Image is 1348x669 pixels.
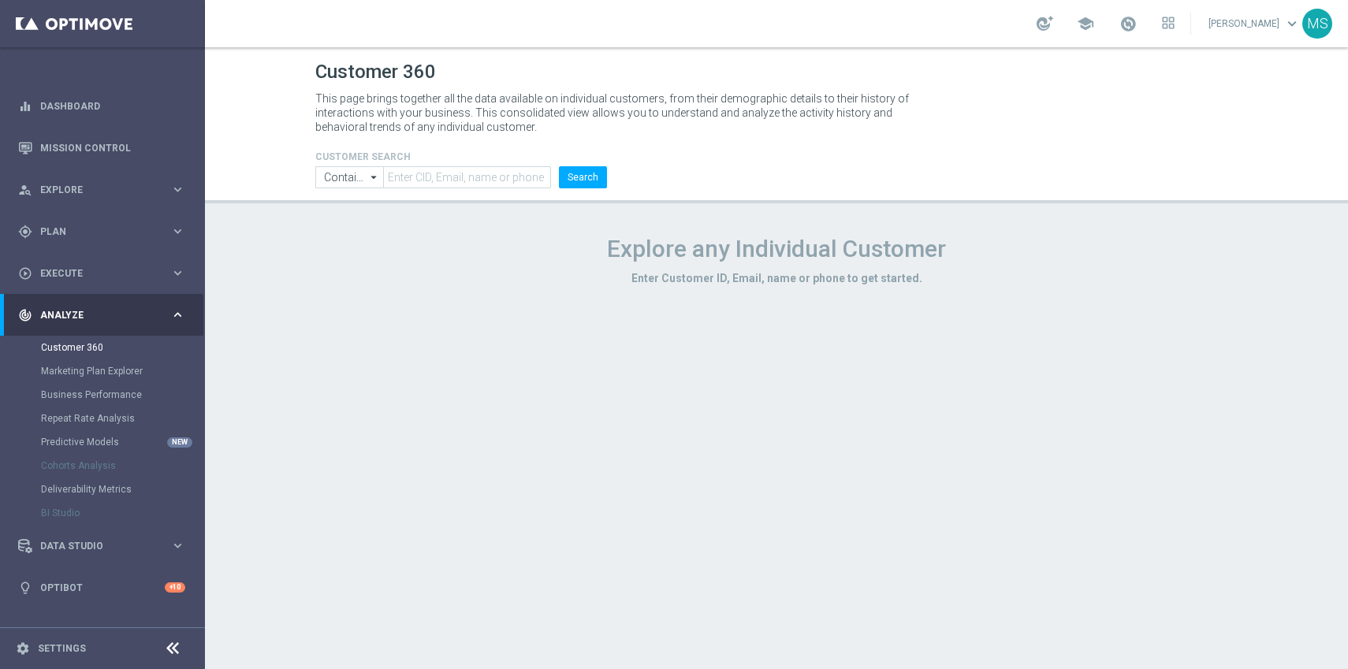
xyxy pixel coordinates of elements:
[315,151,607,162] h4: CUSTOMER SEARCH
[18,225,170,239] div: Plan
[41,501,203,525] div: BI Studio
[315,61,1238,84] h1: Customer 360
[18,308,170,322] div: Analyze
[17,100,186,113] button: equalizer Dashboard
[18,266,170,281] div: Execute
[40,310,170,320] span: Analyze
[1302,9,1332,39] div: MS
[41,478,203,501] div: Deliverability Metrics
[18,266,32,281] i: play_circle_outline
[18,308,32,322] i: track_changes
[18,183,170,197] div: Explore
[41,412,164,425] a: Repeat Rate Analysis
[367,167,382,188] i: arrow_drop_down
[41,336,203,359] div: Customer 360
[18,539,170,553] div: Data Studio
[41,359,203,383] div: Marketing Plan Explorer
[40,567,165,608] a: Optibot
[18,225,32,239] i: gps_fixed
[383,166,551,188] input: Enter CID, Email, name or phone
[41,436,164,448] a: Predictive Models
[41,365,164,377] a: Marketing Plan Explorer
[16,641,30,656] i: settings
[165,582,185,593] div: +10
[41,483,164,496] a: Deliverability Metrics
[170,307,185,322] i: keyboard_arrow_right
[1283,15,1301,32] span: keyboard_arrow_down
[41,407,203,430] div: Repeat Rate Analysis
[170,182,185,197] i: keyboard_arrow_right
[40,185,170,195] span: Explore
[559,166,607,188] button: Search
[41,454,203,478] div: Cohorts Analysis
[18,567,185,608] div: Optibot
[18,85,185,127] div: Dashboard
[17,267,186,280] button: play_circle_outline Execute keyboard_arrow_right
[315,91,922,134] p: This page brings together all the data available on individual customers, from their demographic ...
[38,644,86,653] a: Settings
[17,582,186,594] button: lightbulb Optibot +10
[41,388,164,401] a: Business Performance
[40,127,185,169] a: Mission Control
[167,437,192,448] div: NEW
[17,540,186,552] button: Data Studio keyboard_arrow_right
[18,183,32,197] i: person_search
[41,341,164,354] a: Customer 360
[18,99,32,113] i: equalizer
[41,383,203,407] div: Business Performance
[17,309,186,321] button: track_changes Analyze keyboard_arrow_right
[17,184,186,196] button: person_search Explore keyboard_arrow_right
[41,430,203,454] div: Predictive Models
[170,266,185,281] i: keyboard_arrow_right
[315,235,1238,263] h1: Explore any Individual Customer
[1077,15,1094,32] span: school
[40,85,185,127] a: Dashboard
[17,225,186,238] button: gps_fixed Plan keyboard_arrow_right
[18,127,185,169] div: Mission Control
[40,269,170,278] span: Execute
[18,581,32,595] i: lightbulb
[170,224,185,239] i: keyboard_arrow_right
[315,271,1238,285] h3: Enter Customer ID, Email, name or phone to get started.
[315,166,383,188] input: Contains
[170,538,185,553] i: keyboard_arrow_right
[40,227,170,236] span: Plan
[1207,12,1302,35] a: [PERSON_NAME]keyboard_arrow_down
[17,142,186,154] button: Mission Control
[40,541,170,551] span: Data Studio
